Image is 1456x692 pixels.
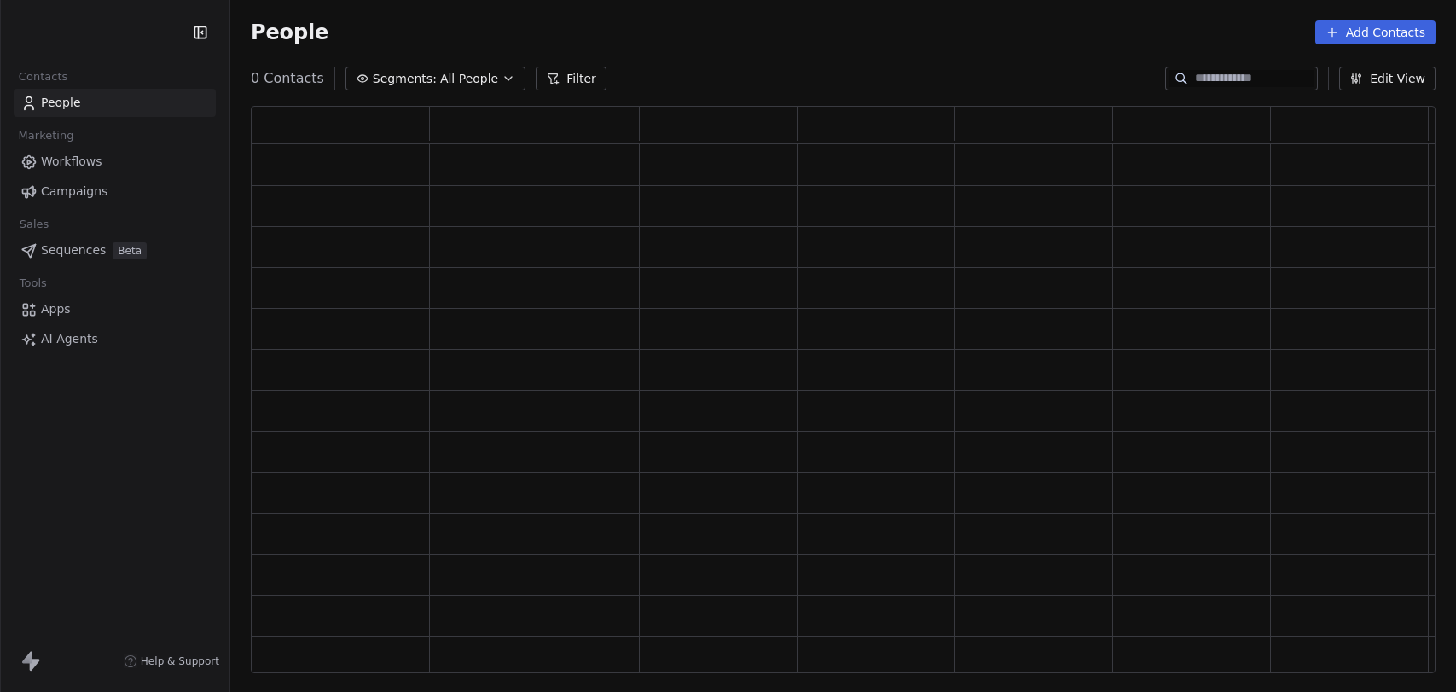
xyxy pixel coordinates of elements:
[11,64,75,90] span: Contacts
[1315,20,1436,44] button: Add Contacts
[41,183,107,201] span: Campaigns
[14,325,216,353] a: AI Agents
[440,70,498,88] span: All People
[12,212,56,237] span: Sales
[41,330,98,348] span: AI Agents
[251,68,324,89] span: 0 Contacts
[14,236,216,265] a: SequencesBeta
[11,123,81,148] span: Marketing
[41,153,102,171] span: Workflows
[14,177,216,206] a: Campaigns
[536,67,606,90] button: Filter
[41,241,106,259] span: Sequences
[1339,67,1436,90] button: Edit View
[14,148,216,176] a: Workflows
[12,270,54,296] span: Tools
[113,242,147,259] span: Beta
[41,94,81,112] span: People
[141,654,219,668] span: Help & Support
[373,70,437,88] span: Segments:
[251,20,328,45] span: People
[124,654,219,668] a: Help & Support
[14,295,216,323] a: Apps
[14,89,216,117] a: People
[41,300,71,318] span: Apps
